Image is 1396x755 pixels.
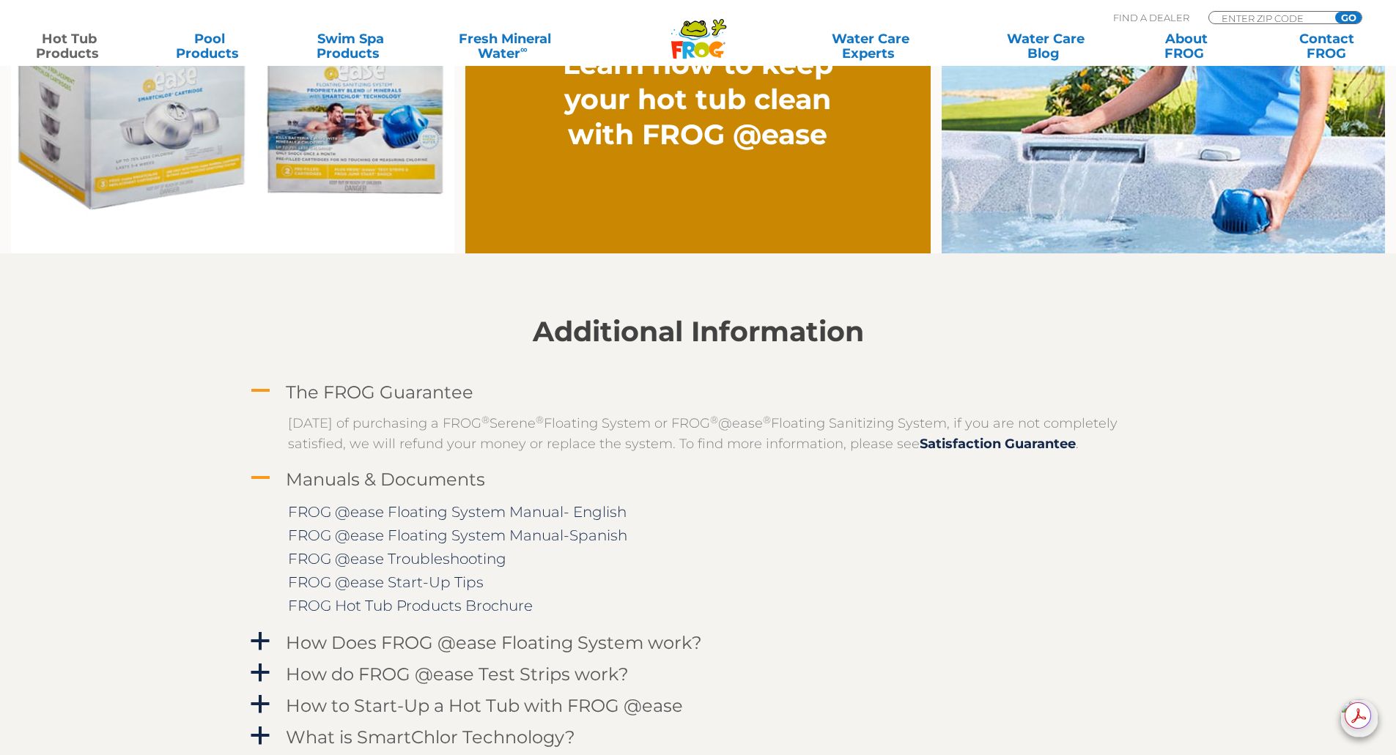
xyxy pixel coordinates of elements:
a: a How to Start-Up a Hot Tub with FROG @ease [248,692,1149,719]
span: A [249,380,271,402]
h4: What is SmartChlor Technology? [286,727,575,747]
h4: The FROG Guarantee [286,382,473,402]
input: GO [1335,12,1362,23]
a: Water CareExperts [782,31,959,61]
a: a How do FROG @ease Test Strips work? [248,661,1149,688]
a: a How Does FROG @ease Floating System work? [248,629,1149,656]
a: FROG @ease Troubleshooting [288,550,506,568]
h2: Learn how to keep your hot tub clean with FROG @ease [535,47,861,152]
h2: Additional Information [248,316,1149,348]
h4: How do FROG @ease Test Strips work? [286,664,629,684]
span: a [249,631,271,652]
a: Swim SpaProducts [296,31,405,61]
sup: ® [536,414,544,425]
a: PoolProducts [155,31,265,61]
p: [DATE] of purchasing a FROG Serene Floating System or FROG @ease Floating Sanitizing System, if y... [288,413,1131,454]
a: ContactFROG [1272,31,1381,61]
img: openIcon [1340,699,1378,737]
sup: ® [710,414,718,425]
a: Hot TubProducts [15,31,124,61]
sup: ∞ [520,43,528,55]
h4: How Does FROG @ease Floating System work? [286,633,702,652]
a: FROG @ease Start-Up Tips [288,573,484,591]
span: a [249,662,271,684]
a: Water CareBlog [991,31,1100,61]
a: A Manuals & Documents [248,466,1149,493]
a: FROG @ease Floating System Manual- English [288,503,627,521]
sup: ® [763,414,771,425]
a: A The FROG Guarantee [248,379,1149,406]
h4: How to Start-Up a Hot Tub with FROG @ease [286,696,683,715]
a: Fresh MineralWater∞ [436,31,573,61]
a: Satisfaction Guarantee [920,436,1076,452]
span: a [249,693,271,715]
span: A [249,467,271,489]
input: Zip Code Form [1220,12,1319,24]
sup: ® [481,414,490,425]
a: a What is SmartChlor Technology? [248,724,1149,751]
a: FROG @ease Floating System Manual-Spanish [288,527,627,544]
h4: Manuals & Documents [286,469,485,489]
span: a [249,725,271,747]
p: Find A Dealer [1113,11,1189,24]
a: AboutFROG [1131,31,1241,61]
a: FROG Hot Tub Products Brochure [288,597,533,614]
